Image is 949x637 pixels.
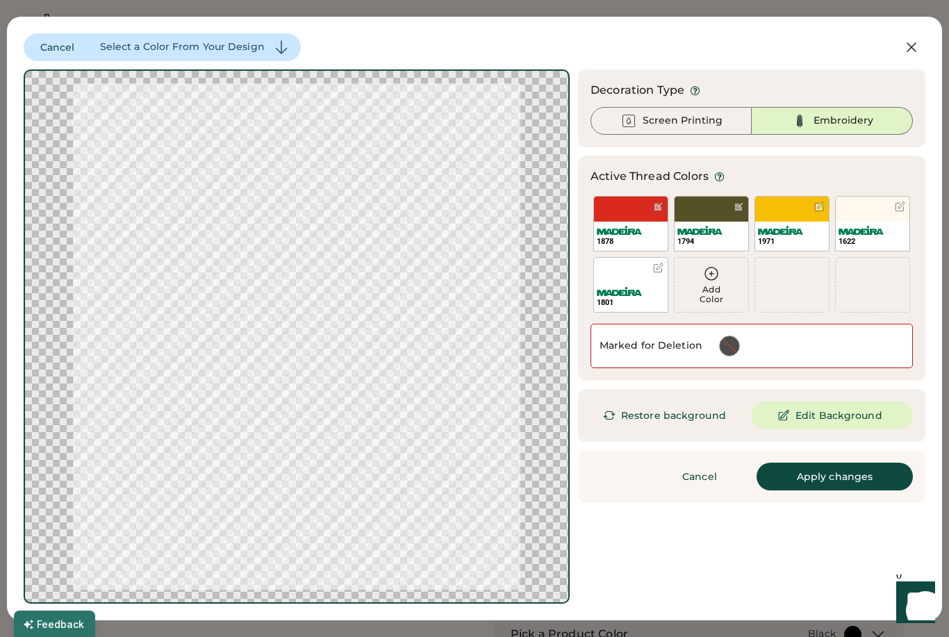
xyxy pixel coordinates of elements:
[751,402,913,429] button: Edit Background
[651,463,748,490] button: Cancel
[24,33,92,61] button: Cancel
[883,574,943,634] iframe: Front Chat
[620,113,637,129] img: Ink%20-%20Unselected.svg
[591,82,684,99] div: Decoration Type
[591,168,709,185] div: Active Thread Colors
[791,113,808,129] img: Thread%20Selected.svg
[597,226,642,235] img: Madeira%20Logo.svg
[597,236,665,247] div: 1878
[758,236,826,247] div: 1971
[597,287,642,296] img: Madeira%20Logo.svg
[677,226,723,235] img: Madeira%20Logo.svg
[675,285,748,304] div: Add Color
[643,114,723,128] div: Screen Printing
[757,463,913,490] button: Apply changes
[839,236,907,247] div: 1622
[839,226,884,235] img: Madeira%20Logo.svg
[814,114,873,128] div: Embroidery
[600,339,702,353] div: Marked for Deletion
[758,226,803,235] img: Madeira%20Logo.svg
[597,297,665,308] div: 1801
[677,236,745,247] div: 1794
[100,40,265,54] div: Select a Color From Your Design
[591,402,743,429] button: Restore background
